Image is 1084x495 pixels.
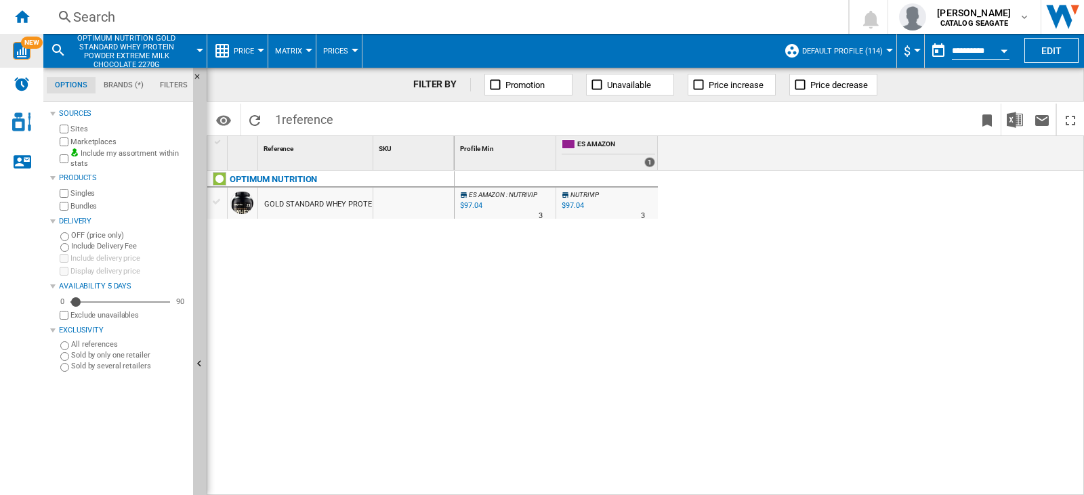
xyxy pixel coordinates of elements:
[70,295,170,309] md-slider: Availability
[323,34,355,68] div: Prices
[607,80,651,90] span: Unavailable
[73,7,813,26] div: Search
[14,76,30,92] img: alerts-logo.svg
[275,47,302,56] span: Matrix
[230,136,257,157] div: Sort None
[70,188,188,198] label: Singles
[789,74,877,95] button: Price decrease
[376,136,454,157] div: Sort None
[60,202,68,211] input: Bundles
[59,216,188,227] div: Delivery
[71,230,188,240] label: OFF (price only)
[570,191,599,198] span: NUTRIVIP
[241,104,268,135] button: Reload
[261,136,373,157] div: Sort None
[70,310,188,320] label: Exclude unavailables
[70,124,188,134] label: Sites
[59,108,188,119] div: Sources
[70,148,79,156] img: mysite-bg-18x18.png
[60,137,68,146] input: Marketplaces
[234,34,261,68] button: Price
[12,112,31,131] img: cosmetic-logo.svg
[60,341,69,350] input: All references
[904,34,917,68] button: $
[152,77,196,93] md-tab-item: Filters
[59,173,188,184] div: Products
[1028,104,1056,135] button: Send this report by email
[60,267,68,276] input: Display delivery price
[13,42,30,60] img: wise-card.svg
[460,145,494,152] span: Profile Min
[641,209,645,223] div: Delivery Time : 3 days
[60,352,69,361] input: Sold by only one retailer
[505,80,545,90] span: Promotion
[1024,38,1079,63] button: Edit
[59,281,188,292] div: Availability 5 Days
[60,232,69,241] input: OFF (price only)
[784,34,890,68] div: Default profile (114)
[70,148,188,169] label: Include my assortment within stats
[71,361,188,371] label: Sold by several retailers
[173,297,188,307] div: 90
[60,363,69,372] input: Sold by several retailers
[802,47,883,56] span: Default profile (114)
[457,136,556,157] div: Profile Min Sort None
[323,47,348,56] span: Prices
[60,243,69,252] input: Include Delivery Fee
[71,339,188,349] label: All references
[802,34,890,68] button: Default profile (114)
[925,37,952,64] button: md-calendar
[940,19,1008,28] b: CATALOG SEAGATE
[47,77,96,93] md-tab-item: Options
[282,112,333,127] span: reference
[71,350,188,360] label: Sold by only one retailer
[261,136,373,157] div: Reference Sort None
[562,201,583,210] div: $97.04
[72,34,181,69] span: OPTIMUM NUTRITION GOLD STANDARD WHEY PROTEIN POWDER EXTREME MILK CHOCOLATE 2270G
[577,139,655,151] span: ES AMAZON
[70,201,188,211] label: Bundles
[506,191,537,198] span: : NUTRIVIP
[539,209,543,223] div: Delivery Time : 3 days
[214,34,261,68] div: Price
[904,44,911,58] span: $
[586,74,674,95] button: Unavailable
[1057,104,1084,135] button: Maximize
[57,297,68,307] div: 0
[72,34,194,68] button: OPTIMUM NUTRITION GOLD STANDARD WHEY PROTEIN POWDER EXTREME MILK CHOCOLATE 2270G
[60,189,68,198] input: Singles
[937,6,1011,20] span: [PERSON_NAME]
[210,108,237,132] button: Options
[193,68,209,92] button: Hide
[897,34,925,68] md-menu: Currency
[50,34,200,68] div: OPTIMUM NUTRITION GOLD STANDARD WHEY PROTEIN POWDER EXTREME MILK CHOCOLATE 2270G
[457,136,556,157] div: Sort None
[268,104,340,132] span: 1
[21,37,43,49] span: NEW
[264,189,533,220] div: GOLD STANDARD WHEY PROTEIN POWDER EXTREME MILK CHOCOLATE 2270G
[60,311,68,320] input: Display delivery price
[60,125,68,133] input: Sites
[275,34,309,68] button: Matrix
[688,74,776,95] button: Price increase
[1007,112,1023,128] img: excel-24x24.png
[70,253,188,263] label: Include delivery price
[469,191,505,198] span: ES AMAZON
[810,80,868,90] span: Price decrease
[644,157,655,167] div: 1 offers sold by ES AMAZON
[376,136,454,157] div: SKU Sort None
[96,77,152,93] md-tab-item: Brands (*)
[992,37,1016,61] button: Open calendar
[974,104,1001,135] button: Bookmark this report
[264,145,293,152] span: Reference
[1001,104,1028,135] button: Download in Excel
[458,199,482,213] div: Last updated : Sunday, 17 August 2025 09:53
[70,266,188,276] label: Display delivery price
[709,80,764,90] span: Price increase
[71,241,188,251] label: Include Delivery Fee
[60,150,68,167] input: Include my assortment within stats
[379,145,392,152] span: SKU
